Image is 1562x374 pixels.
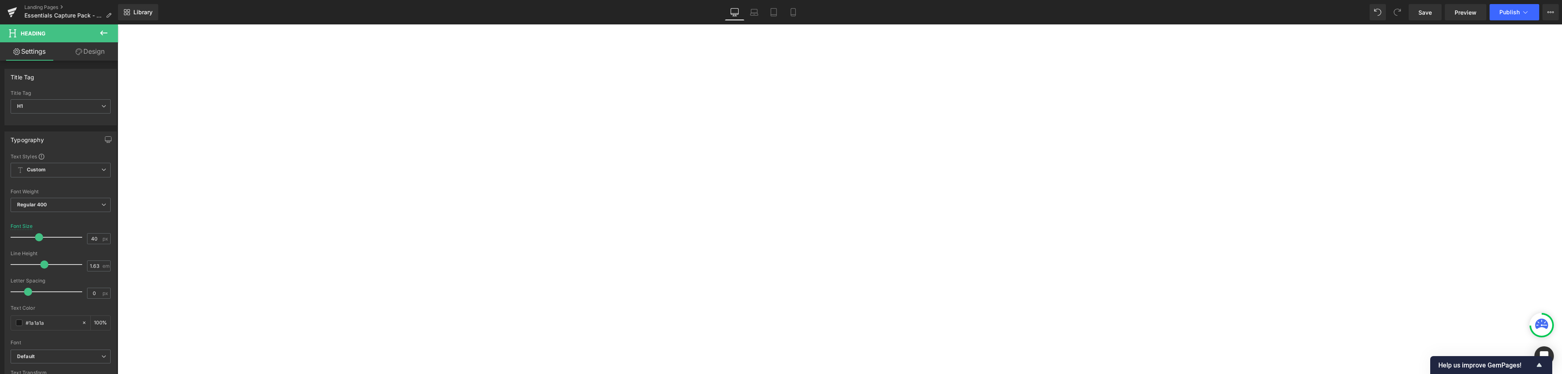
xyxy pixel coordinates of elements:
b: Custom [27,166,46,173]
div: Font Size [11,223,33,229]
span: Save [1418,8,1432,17]
span: Essentials Capture Pack - ML Sound Lab [24,12,103,19]
div: Line Height [11,251,111,256]
a: Tablet [764,4,783,20]
i: Default [17,353,35,360]
div: Title Tag [11,90,111,96]
a: Mobile [783,4,803,20]
a: Laptop [744,4,764,20]
button: More [1542,4,1559,20]
button: Show survey - Help us improve GemPages! [1438,360,1544,370]
span: Help us improve GemPages! [1438,361,1534,369]
a: Design [61,42,120,61]
b: H1 [17,103,23,109]
span: Library [133,9,153,16]
div: Letter Spacing [11,278,111,284]
a: Desktop [725,4,744,20]
div: Text Styles [11,153,111,160]
button: Redo [1389,4,1405,20]
span: Preview [1455,8,1477,17]
div: Font [11,340,111,346]
span: Publish [1499,9,1520,15]
div: Typography [11,132,44,143]
button: Publish [1490,4,1539,20]
span: Heading [21,30,46,37]
div: Open Intercom Messenger [1534,346,1554,366]
div: Title Tag [11,69,35,81]
b: Regular 400 [17,201,47,208]
div: Text Color [11,305,111,311]
a: Landing Pages [24,4,118,11]
span: px [103,291,109,296]
span: em [103,263,109,269]
a: New Library [118,4,158,20]
button: Undo [1370,4,1386,20]
a: Preview [1445,4,1486,20]
div: Font Weight [11,189,111,195]
input: Color [26,318,78,327]
div: % [91,316,110,330]
span: px [103,236,109,241]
